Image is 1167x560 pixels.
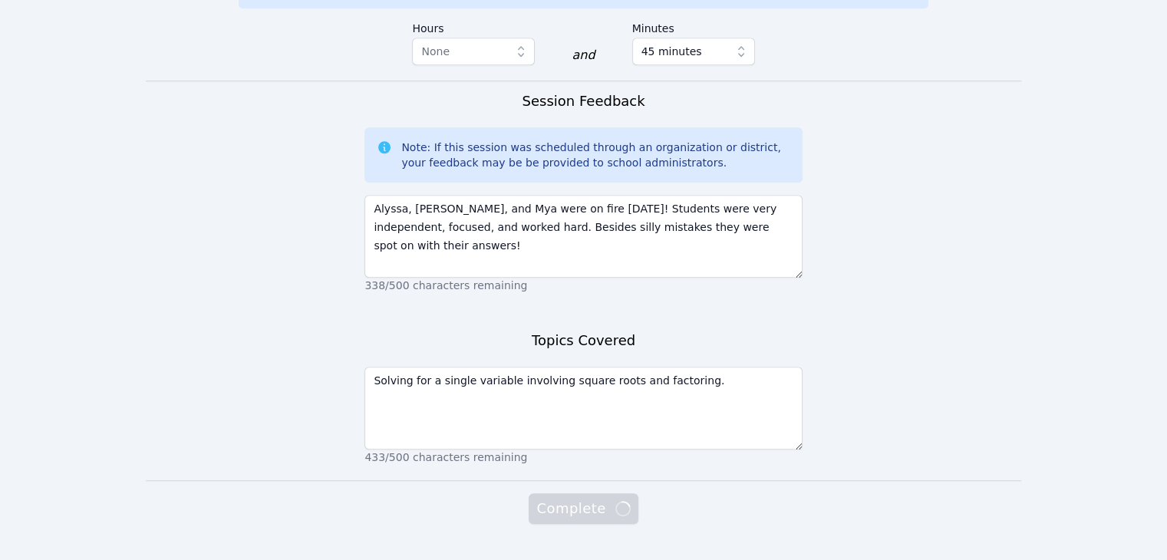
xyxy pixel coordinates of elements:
[364,367,802,450] textarea: Solving for a single variable involving square roots and factoring.
[529,493,638,524] button: Complete
[421,45,450,58] span: None
[522,91,644,112] h3: Session Feedback
[364,450,802,465] p: 433/500 characters remaining
[364,278,802,293] p: 338/500 characters remaining
[412,15,535,38] label: Hours
[412,38,535,65] button: None
[632,38,755,65] button: 45 minutes
[532,330,635,351] h3: Topics Covered
[641,42,702,61] span: 45 minutes
[536,498,630,519] span: Complete
[364,195,802,278] textarea: Alyssa, [PERSON_NAME], and Mya were on fire [DATE]! Students were very independent, focused, and ...
[632,15,755,38] label: Minutes
[572,46,595,64] div: and
[401,140,790,170] div: Note: If this session was scheduled through an organization or district, your feedback may be be ...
